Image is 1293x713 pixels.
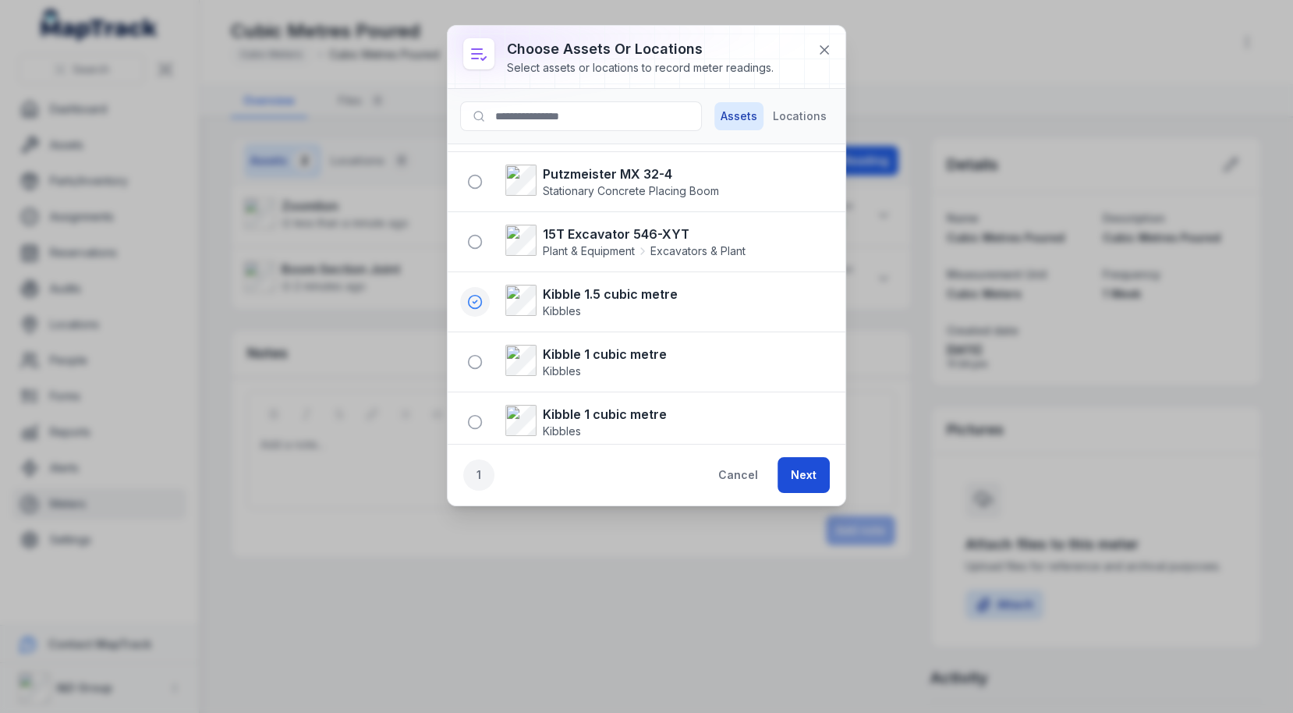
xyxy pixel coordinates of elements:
strong: Putzmeister MX 32-4 [543,165,719,183]
strong: 15T Excavator 546-XYT [543,225,746,243]
span: Excavators & Plant [650,243,746,259]
button: Locations [767,102,833,130]
strong: Kibble 1.5 cubic metre [543,285,678,303]
strong: Kibble 1 cubic metre [543,345,667,364]
strong: Kibble 1 cubic metre [543,405,667,424]
h3: Choose assets or locations [507,38,774,60]
button: Next [778,457,830,493]
span: Kibbles [543,364,581,378]
button: Cancel [705,457,771,493]
span: Kibbles [543,304,581,317]
span: Plant & Equipment [543,243,635,259]
div: Select assets or locations to record meter readings. [507,60,774,76]
span: Stationary Concrete Placing Boom [543,184,719,197]
div: 1 [463,459,494,491]
button: Assets [714,102,763,130]
span: Kibbles [543,424,581,438]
